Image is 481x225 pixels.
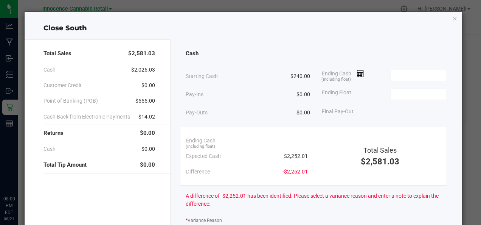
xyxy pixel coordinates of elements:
[322,89,351,100] span: Ending Float
[43,125,155,141] div: Returns
[43,97,98,105] span: Point of Banking (POB)
[141,145,155,153] span: $0.00
[290,72,310,80] span: $240.00
[296,91,310,98] span: $0.00
[284,152,308,160] span: $2,252.01
[25,23,462,33] div: Close South
[43,49,71,58] span: Total Sales
[43,81,82,89] span: Customer Credit
[296,109,310,117] span: $0.00
[322,70,364,81] span: Ending Cash
[186,137,216,145] span: Ending Cash
[361,157,399,166] span: $2,581.03
[43,113,130,121] span: Cash Back from Electronic Payments
[135,97,155,105] span: $555.00
[186,217,222,224] label: Variance Reason
[43,66,56,74] span: Cash
[186,49,199,58] span: Cash
[140,161,155,169] span: $0.00
[128,49,155,58] span: $2,581.03
[282,168,308,176] span: -$2,252.01
[131,66,155,74] span: $2,026.03
[186,91,203,98] span: Pay-Ins
[141,81,155,89] span: $0.00
[186,192,447,208] span: A difference of -$2,252.01 has been identified. Please select a variance reason and enter a note ...
[363,146,397,154] span: Total Sales
[137,113,155,121] span: -$14.02
[321,77,351,83] span: (including float)
[322,108,354,116] span: Final Pay-Out
[43,145,56,153] span: Cash
[186,144,215,150] span: (including float)
[140,129,155,137] span: $0.00
[186,72,218,80] span: Starting Cash
[43,161,87,169] span: Total Tip Amount
[8,164,30,187] iframe: Resource center
[186,168,210,176] span: Difference
[186,152,221,160] span: Expected Cash
[186,109,208,117] span: Pay-Outs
